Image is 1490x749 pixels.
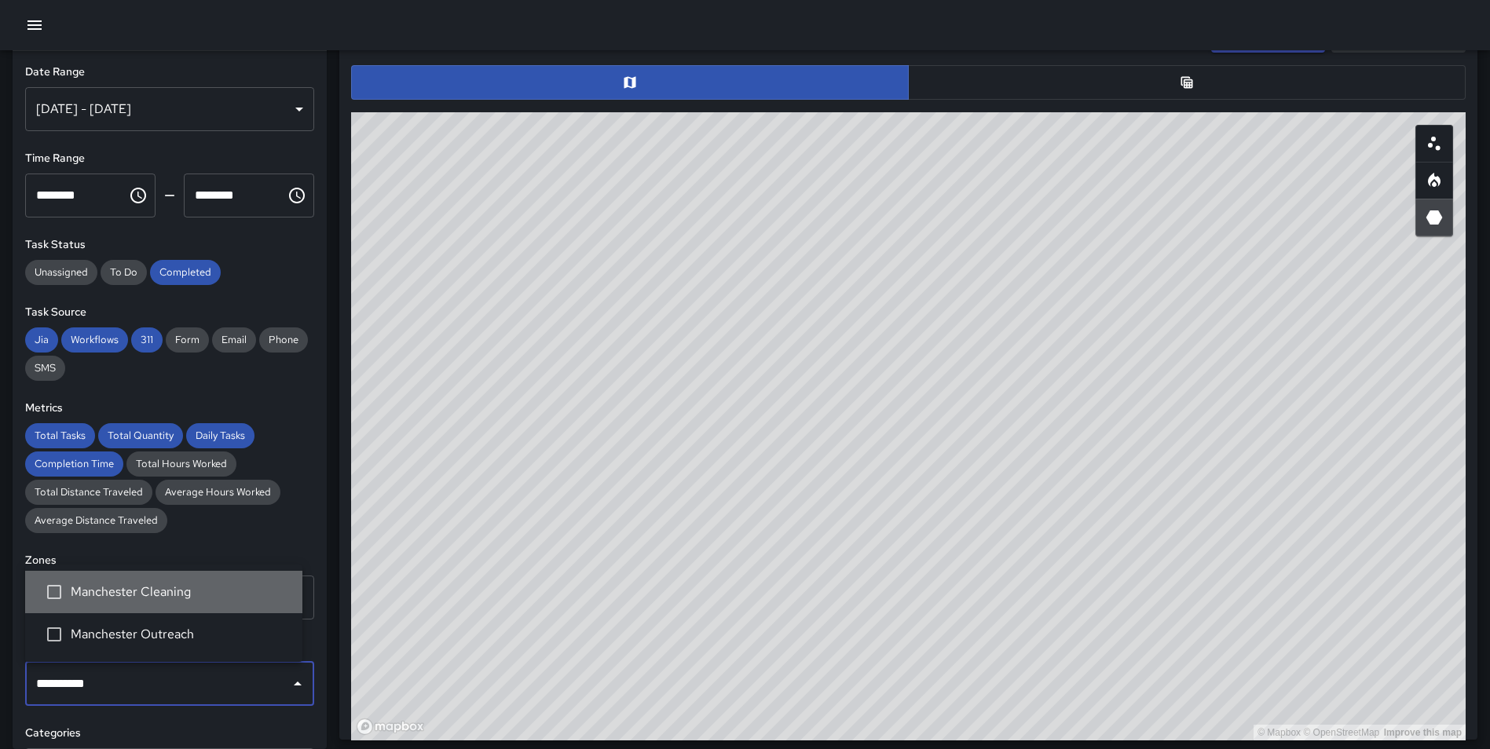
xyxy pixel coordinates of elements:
span: Completed [150,265,221,279]
h6: Categories [25,725,314,742]
svg: Heatmap [1425,171,1444,190]
h6: Task Status [25,236,314,254]
span: Total Quantity [98,429,183,442]
span: Daily Tasks [186,429,254,442]
h6: Task Source [25,304,314,321]
span: To Do [101,265,147,279]
span: Average Hours Worked [156,485,280,499]
span: Phone [259,333,308,346]
button: 3D Heatmap [1415,199,1453,236]
svg: Scatterplot [1425,134,1444,153]
span: 311 [131,333,163,346]
span: Total Tasks [25,429,95,442]
button: Choose time, selected time is 12:00 AM [123,180,154,211]
div: Form [166,327,209,353]
div: Total Quantity [98,423,183,448]
span: Total Distance Traveled [25,485,152,499]
div: Phone [259,327,308,353]
div: Completion Time [25,451,123,477]
div: To Do [101,260,147,285]
button: Close [287,673,309,695]
div: SMS [25,356,65,381]
button: Scatterplot [1415,125,1453,163]
div: Average Distance Traveled [25,508,167,533]
h6: Metrics [25,400,314,417]
svg: Table [1179,75,1195,90]
div: Daily Tasks [186,423,254,448]
span: Form [166,333,209,346]
span: Manchester Outreach [71,625,290,644]
span: Average Distance Traveled [25,513,167,527]
svg: 3D Heatmap [1425,208,1444,227]
div: Unassigned [25,260,97,285]
div: Total Distance Traveled [25,480,152,505]
div: Jia [25,327,58,353]
span: Total Hours Worked [126,457,236,470]
h6: Date Range [25,64,314,81]
button: Choose time, selected time is 11:59 PM [281,180,313,211]
svg: Map [622,75,638,90]
div: Total Tasks [25,423,95,448]
button: Map [351,65,909,100]
div: Total Hours Worked [126,451,236,477]
div: Email [212,327,256,353]
span: SMS [25,361,65,374]
div: Average Hours Worked [156,480,280,505]
div: Completed [150,260,221,285]
span: Unassigned [25,265,97,279]
button: Table [908,65,1466,100]
div: [DATE] - [DATE] [25,87,314,131]
span: Email [212,333,256,346]
span: Manchester Cleaning [71,583,290,601]
h6: Zones [25,552,314,569]
h6: Time Range [25,150,314,167]
span: Jia [25,333,58,346]
button: Heatmap [1415,162,1453,199]
span: Completion Time [25,457,123,470]
span: Workflows [61,333,128,346]
div: 311 [131,327,163,353]
div: Workflows [61,327,128,353]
